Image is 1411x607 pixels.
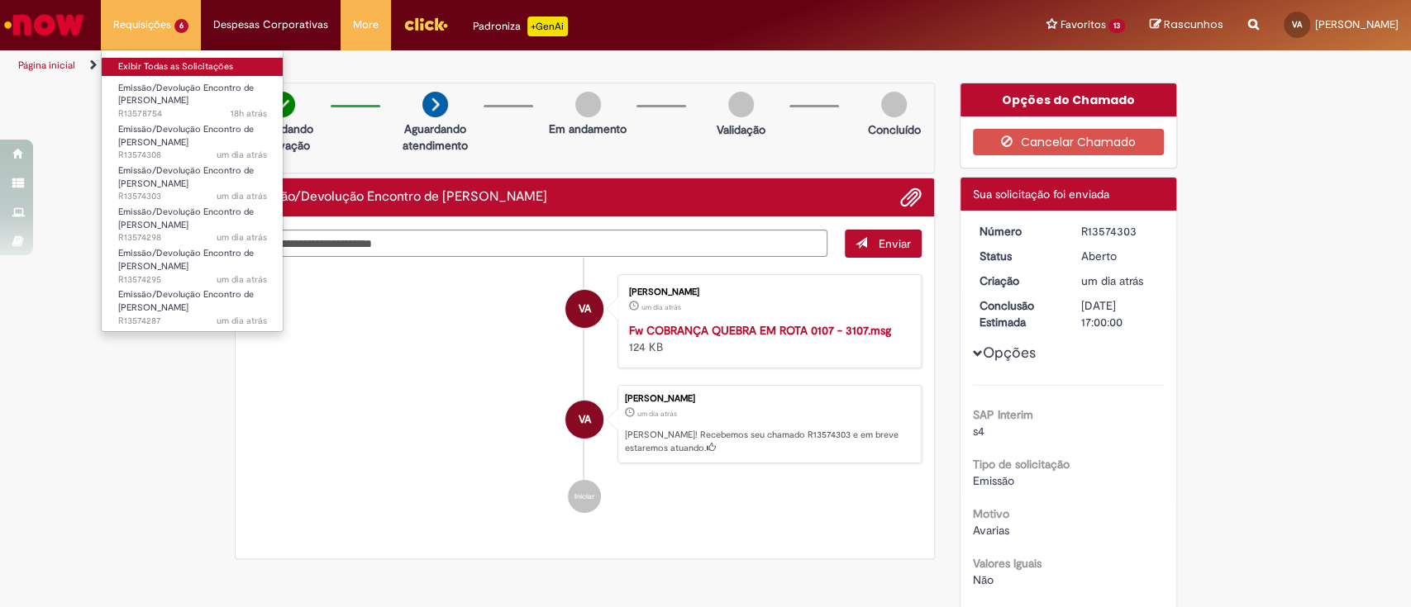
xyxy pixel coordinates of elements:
div: Opções do Chamado [961,83,1176,116]
a: Aberto R13574298 : Emissão/Devolução Encontro de Contas Fornecedor [102,203,284,239]
a: Rascunhos [1150,17,1223,33]
p: [PERSON_NAME]! Recebemos seu chamado R13574303 e em breve estaremos atuando. [625,429,913,454]
dt: Criação [967,273,1069,289]
img: img-circle-grey.png [881,92,907,117]
span: Avarias [973,523,1009,538]
span: More [353,17,379,33]
time: 28/09/2025 21:08:14 [217,149,267,161]
span: VA [579,289,591,329]
span: Emissão/Devolução Encontro de [PERSON_NAME] [118,123,254,149]
span: Emissão/Devolução Encontro de [PERSON_NAME] [118,288,254,314]
span: s4 [973,424,984,439]
span: 13 [1108,19,1125,33]
div: Aberto [1081,248,1158,264]
span: Favoritos [1060,17,1105,33]
span: R13574303 [118,190,267,203]
span: Enviar [879,236,911,251]
button: Adicionar anexos [900,187,922,208]
div: 124 KB [629,322,904,355]
time: 29/09/2025 17:59:11 [231,107,267,120]
img: arrow-next.png [422,92,448,117]
span: 6 [174,19,188,33]
span: [PERSON_NAME] [1315,17,1399,31]
div: [PERSON_NAME] [629,287,904,297]
b: Valores Iguais [973,556,1042,571]
a: Fw COBRANÇA QUEBRA EM ROTA 0107 - 3107.msg [629,323,891,338]
span: um dia atrás [217,273,267,286]
p: Concluído [867,121,920,138]
a: Aberto R13574295 : Emissão/Devolução Encontro de Contas Fornecedor [102,244,284,280]
div: [PERSON_NAME] [625,394,913,404]
span: R13574295 [118,273,267,287]
span: VA [579,400,591,439]
span: Emissão/Devolução Encontro de [PERSON_NAME] [118,164,254,190]
span: R13578754 [118,107,267,121]
b: SAP Interim [973,407,1033,422]
p: Validação [717,121,765,138]
span: um dia atrás [217,190,267,202]
span: VA [1292,19,1302,30]
a: Aberto R13574287 : Emissão/Devolução Encontro de Contas Fornecedor [102,286,284,321]
textarea: Digite sua mensagem aqui... [248,230,828,258]
div: [DATE] 17:00:00 [1081,297,1158,330]
span: um dia atrás [641,302,681,312]
time: 28/09/2025 20:40:16 [217,315,267,327]
a: Exibir Todas as Solicitações [102,58,284,76]
span: Emissão/Devolução Encontro de [PERSON_NAME] [118,247,254,273]
time: 28/09/2025 20:48:25 [217,273,267,286]
ul: Trilhas de página [12,50,928,81]
img: img-circle-grey.png [728,92,754,117]
span: R13574298 [118,231,267,244]
h2: Emissão/Devolução Encontro de Contas Fornecedor Histórico de tíquete [248,190,547,205]
a: Aberto R13574303 : Emissão/Devolução Encontro de Contas Fornecedor [102,162,284,197]
dt: Status [967,248,1069,264]
span: um dia atrás [637,409,677,419]
span: Não [973,572,994,587]
span: Despesas Corporativas [213,17,328,33]
time: 28/09/2025 21:01:06 [637,409,677,419]
p: +GenAi [527,17,568,36]
p: Aguardando atendimento [395,121,475,154]
button: Cancelar Chamado [973,129,1164,155]
div: R13574303 [1081,223,1158,239]
b: Tipo de solicitação [973,457,1070,472]
time: 28/09/2025 21:01:01 [641,302,681,312]
div: Padroniza [473,17,568,36]
span: R13574287 [118,315,267,328]
a: Aberto R13578754 : Emissão/Devolução Encontro de Contas Fornecedor [102,79,284,115]
span: um dia atrás [217,149,267,161]
span: Emissão/Devolução Encontro de [PERSON_NAME] [118,206,254,231]
p: Em andamento [549,121,627,137]
span: um dia atrás [1081,273,1143,288]
span: Emissão/Devolução Encontro de [PERSON_NAME] [118,82,254,107]
span: R13574308 [118,149,267,162]
ul: Requisições [101,50,284,332]
span: Sua solicitação foi enviada [973,187,1109,202]
time: 28/09/2025 21:01:08 [217,190,267,202]
img: ServiceNow [2,8,87,41]
span: um dia atrás [217,231,267,244]
div: Vanio Marques Almeida [565,290,603,328]
time: 28/09/2025 21:01:06 [1081,273,1143,288]
span: Emissão [973,473,1014,488]
img: click_logo_yellow_360x200.png [403,12,448,36]
b: Motivo [973,506,1009,521]
img: img-circle-grey.png [575,92,601,117]
div: 28/09/2025 21:01:06 [1081,273,1158,289]
button: Enviar [845,230,922,258]
a: Página inicial [18,59,75,72]
li: Vanio Marques Almeida [248,385,922,464]
time: 28/09/2025 20:52:55 [217,231,267,244]
div: Vanio Marques Almeida [565,401,603,439]
dt: Número [967,223,1069,239]
ul: Histórico de tíquete [248,258,922,530]
span: um dia atrás [217,315,267,327]
span: Requisições [113,17,171,33]
span: Rascunhos [1164,17,1223,32]
span: 18h atrás [231,107,267,120]
a: Aberto R13574308 : Emissão/Devolução Encontro de Contas Fornecedor [102,121,284,156]
dt: Conclusão Estimada [967,297,1069,330]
